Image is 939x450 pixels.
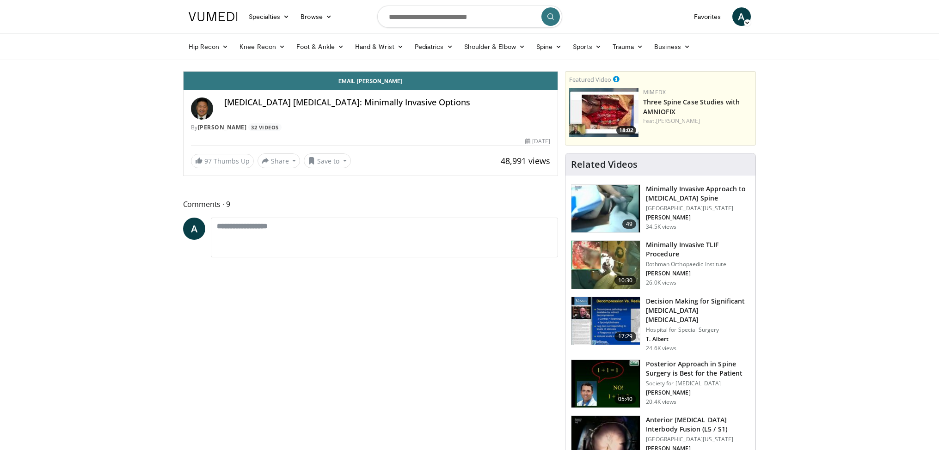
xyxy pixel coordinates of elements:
[291,37,350,56] a: Foot & Ankle
[189,12,238,21] img: VuMedi Logo
[191,154,254,168] a: 97 Thumbs Up
[377,6,562,28] input: Search topics, interventions
[501,155,550,166] span: 48,991 views
[646,223,676,231] p: 34.5K views
[198,123,247,131] a: [PERSON_NAME]
[350,37,409,56] a: Hand & Wrist
[646,335,750,343] p: T. Albert
[525,137,550,146] div: [DATE]
[258,153,301,168] button: Share
[571,360,640,408] img: 3b6f0384-b2b2-4baa-b997-2e524ebddc4b.150x105_q85_crop-smart_upscale.jpg
[646,240,750,259] h3: Minimally Invasive TLIF Procedure
[569,88,638,137] img: 34c974b5-e942-4b60-b0f4-1f83c610957b.150x105_q85_crop-smart_upscale.jpg
[191,123,551,132] div: By
[656,117,700,125] a: [PERSON_NAME]
[646,345,676,352] p: 24.6K views
[191,97,213,120] img: Avatar
[571,359,750,408] a: 05:40 Posterior Approach in Spine Surgery is Best for the Patient Society for [MEDICAL_DATA] [PER...
[646,326,750,334] p: Hospital for Special Surgery
[569,88,638,137] a: 18:02
[732,7,751,26] a: A
[622,219,636,229] span: 49
[304,153,351,168] button: Save to
[248,123,282,131] a: 32 Videos
[569,75,611,84] small: Featured Video
[614,395,637,404] span: 05:40
[571,297,750,352] a: 17:29 Decision Making for Significant [MEDICAL_DATA] [MEDICAL_DATA] Hospital for Special Surgery ...
[614,276,637,285] span: 10:30
[649,37,696,56] a: Business
[646,214,750,221] p: [PERSON_NAME]
[183,37,234,56] a: Hip Recon
[646,436,750,443] p: [GEOGRAPHIC_DATA][US_STATE]
[531,37,567,56] a: Spine
[614,332,637,341] span: 17:29
[409,37,459,56] a: Pediatrics
[567,37,607,56] a: Sports
[646,270,750,277] p: [PERSON_NAME]
[234,37,291,56] a: Knee Recon
[646,261,750,268] p: Rothman Orthopaedic Institute
[646,415,750,434] h3: Anterior [MEDICAL_DATA] Interbody Fusion (L5 / S1)
[571,240,750,289] a: 10:30 Minimally Invasive TLIF Procedure Rothman Orthopaedic Institute [PERSON_NAME] 26.0K views
[688,7,727,26] a: Favorites
[571,185,640,233] img: 38787_0000_3.png.150x105_q85_crop-smart_upscale.jpg
[204,157,212,165] span: 97
[616,126,636,134] span: 18:02
[643,117,752,125] div: Feat.
[607,37,649,56] a: Trauma
[183,198,558,210] span: Comments 9
[571,159,638,170] h4: Related Videos
[295,7,338,26] a: Browse
[571,241,640,289] img: ander_3.png.150x105_q85_crop-smart_upscale.jpg
[646,389,750,396] p: [PERSON_NAME]
[571,297,640,345] img: 316497_0000_1.png.150x105_q85_crop-smart_upscale.jpg
[224,97,551,108] h4: [MEDICAL_DATA] [MEDICAL_DATA]: Minimally Invasive Options
[571,184,750,233] a: 49 Minimally Invasive Approach to [MEDICAL_DATA] Spine [GEOGRAPHIC_DATA][US_STATE] [PERSON_NAME] ...
[459,37,531,56] a: Shoulder & Elbow
[646,297,750,324] h3: Decision Making for Significant [MEDICAL_DATA] [MEDICAL_DATA]
[643,88,666,96] a: MIMEDX
[646,184,750,203] h3: Minimally Invasive Approach to [MEDICAL_DATA] Spine
[183,218,205,240] a: A
[646,279,676,286] p: 26.0K views
[243,7,295,26] a: Specialties
[646,205,750,212] p: [GEOGRAPHIC_DATA][US_STATE]
[646,380,750,387] p: Society for [MEDICAL_DATA]
[646,359,750,378] h3: Posterior Approach in Spine Surgery is Best for the Patient
[643,97,740,116] a: Three Spine Case Studies with AMNIOFIX
[184,72,558,90] a: Email [PERSON_NAME]
[646,398,676,406] p: 20.4K views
